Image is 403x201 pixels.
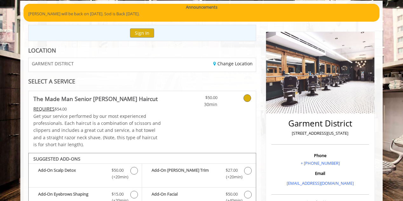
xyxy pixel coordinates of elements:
[273,153,367,158] h3: Phone
[38,167,105,180] b: Add-On Scalp Detox
[33,94,158,103] b: The Made Man Senior [PERSON_NAME] Haircut
[32,167,139,182] label: Add-On Scalp Detox
[28,78,256,84] div: SELECT A SERVICE
[152,167,219,180] b: Add-On [PERSON_NAME] Trim
[112,191,124,197] span: $15.00
[145,167,252,182] label: Add-On Beard Trim
[301,160,340,166] a: + [PHONE_NUMBER]
[273,171,367,176] h3: Email
[28,47,56,54] b: LOCATION
[222,174,241,180] span: (+20min )
[108,174,127,180] span: (+20min )
[287,180,354,186] a: [EMAIL_ADDRESS][DOMAIN_NAME]
[213,61,253,67] a: Change Location
[33,105,161,112] div: $54.00
[226,191,238,197] span: $50.00
[180,101,217,108] span: 30min
[28,11,375,17] p: [PERSON_NAME] will be back on [DATE]. Sod is Back [DATE].
[226,167,238,174] span: $27.00
[273,119,367,128] h2: Garment District
[130,28,154,38] button: Sign In
[186,4,217,11] b: Announcements
[32,61,74,66] span: GARMENT DISTRICT
[33,113,161,148] p: Get your service performed by our most experienced professionals. Each haircut is a combination o...
[180,91,217,108] a: $50.00
[112,167,124,174] span: $50.00
[33,106,55,112] span: This service needs some Advance to be paid before we block your appointment
[33,156,80,162] b: SUGGESTED ADD-ONS
[273,130,367,137] p: [STREET_ADDRESS][US_STATE]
